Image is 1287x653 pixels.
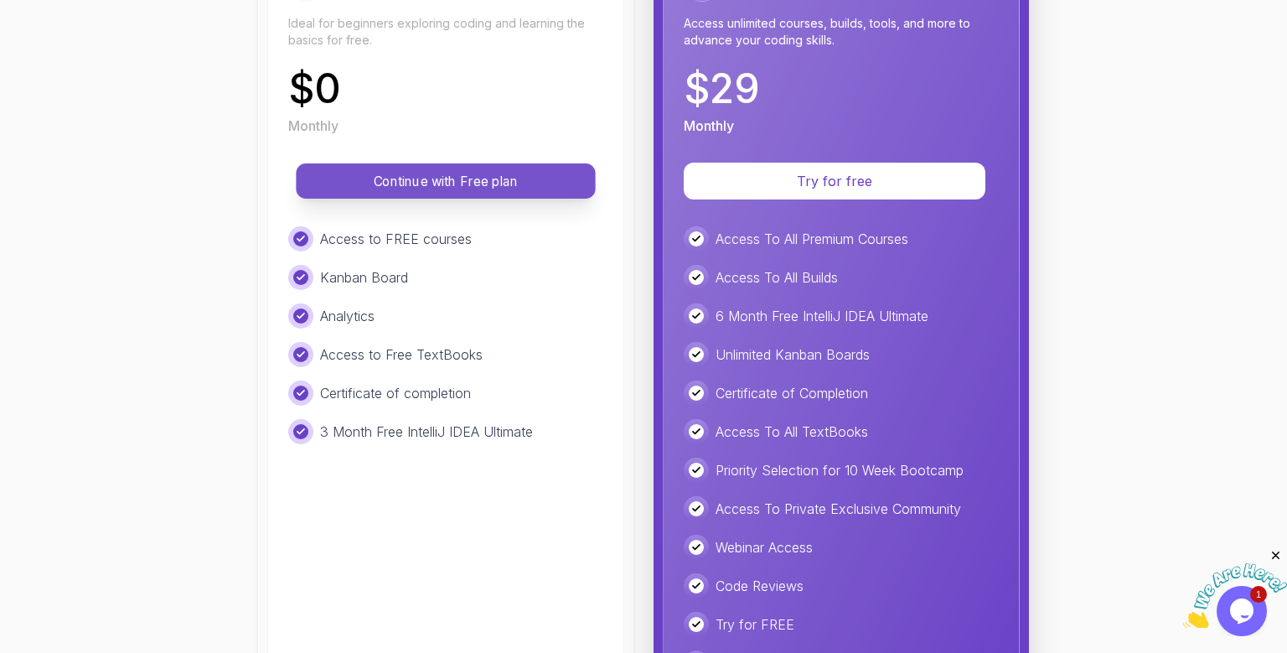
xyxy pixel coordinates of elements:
[716,267,838,288] p: Access To All Builds
[704,171,965,191] p: Try for free
[716,499,961,519] p: Access To Private Exclusive Community
[716,306,928,326] p: 6 Month Free IntelliJ IDEA Ultimate
[684,69,760,109] p: $ 29
[684,163,985,200] button: Try for free
[320,383,471,403] p: Certificate of completion
[296,163,595,199] button: Continue with Free plan
[684,15,999,49] p: Access unlimited courses, builds, tools, and more to advance your coding skills.
[320,345,483,365] p: Access to Free TextBooks
[1183,548,1287,628] iframe: chat widget
[320,229,472,249] p: Access to FREE courses
[288,116,339,136] p: Monthly
[716,422,868,442] p: Access To All TextBooks
[288,15,603,49] p: Ideal for beginners exploring coding and learning the basics for free.
[716,537,813,557] p: Webinar Access
[716,460,964,480] p: Priority Selection for 10 Week Bootcamp
[320,422,533,442] p: 3 Month Free IntelliJ IDEA Ultimate
[320,267,408,288] p: Kanban Board
[716,383,868,403] p: Certificate of Completion
[315,172,576,191] p: Continue with Free plan
[716,345,870,365] p: Unlimited Kanban Boards
[288,69,341,109] p: $ 0
[716,614,794,635] p: Try for FREE
[716,576,804,596] p: Code Reviews
[716,229,908,249] p: Access To All Premium Courses
[684,116,734,136] p: Monthly
[320,306,375,326] p: Analytics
